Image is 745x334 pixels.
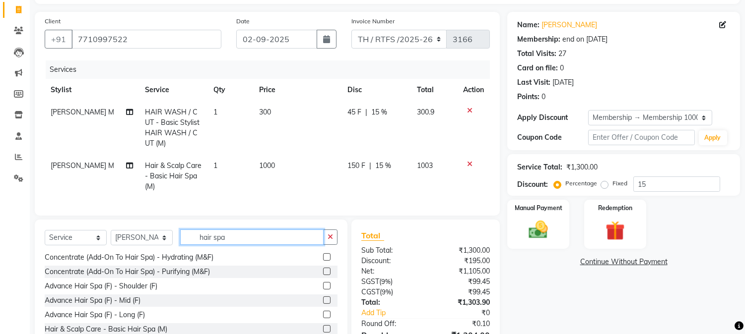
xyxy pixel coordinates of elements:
div: ₹99.45 [426,287,498,297]
span: 1 [213,161,217,170]
div: Discount: [517,179,548,190]
label: Redemption [598,204,632,213]
div: Concentrate (Add-On To Hair Spa) - Purifying (M&F) [45,267,210,277]
span: 1 [213,108,217,116]
span: Total [361,230,384,241]
div: ₹99.45 [426,277,498,287]
div: Net: [354,266,426,277]
label: Invoice Number [351,17,395,26]
div: ( ) [354,287,426,297]
div: Sub Total: [354,245,426,256]
span: 9% [381,278,391,285]
label: Manual Payment [515,204,562,213]
div: ₹195.00 [426,256,498,266]
div: Discount: [354,256,426,266]
div: Service Total: [517,162,562,172]
div: Services [46,60,497,79]
div: Concentrate (Add-On To Hair Spa) - Hydrating (M&F) [45,252,213,263]
input: Search or Scan [180,229,324,245]
div: Round Off: [354,319,426,329]
span: 9% [382,288,391,296]
div: 0 [542,92,545,102]
a: Add Tip [354,308,438,318]
input: Enter Offer / Coupon Code [588,130,694,145]
a: Continue Without Payment [509,257,738,267]
label: Fixed [612,179,627,188]
div: ₹1,105.00 [426,266,498,277]
div: ₹0 [438,308,498,318]
span: SGST [361,277,379,286]
div: Advance Hair Spa (F) - Shoulder (F) [45,281,157,291]
label: Client [45,17,61,26]
span: HAIR WASH / CUT - Basic Stylist HAIR WASH / CUT (M) [145,108,200,148]
div: ( ) [354,277,426,287]
div: end on [DATE] [562,34,608,45]
div: 27 [558,49,566,59]
span: | [365,107,367,117]
span: 1003 [417,161,433,170]
div: Card on file: [517,63,558,73]
th: Total [411,79,458,101]
img: _cash.svg [523,219,554,241]
div: Last Visit: [517,77,550,88]
div: Total: [354,297,426,308]
label: Date [236,17,250,26]
span: CGST [361,287,380,296]
span: 300 [259,108,271,116]
div: ₹1,300.00 [426,245,498,256]
span: [PERSON_NAME] M [51,161,114,170]
div: Advance Hair Spa (F) - Mid (F) [45,295,140,306]
div: ₹1,303.90 [426,297,498,308]
span: [PERSON_NAME] M [51,108,114,116]
label: Percentage [565,179,597,188]
div: 0 [560,63,564,73]
div: Name: [517,20,540,30]
div: ₹1,300.00 [566,162,598,172]
div: ₹0.10 [426,319,498,329]
th: Qty [207,79,253,101]
div: Total Visits: [517,49,556,59]
span: 1000 [259,161,275,170]
th: Price [253,79,341,101]
span: 300.9 [417,108,434,116]
th: Action [457,79,490,101]
span: 15 % [371,107,387,117]
th: Stylist [45,79,139,101]
input: Search by Name/Mobile/Email/Code [71,30,221,49]
a: [PERSON_NAME] [542,20,597,30]
span: 15 % [375,161,391,171]
button: Apply [699,130,727,145]
div: Advance Hair Spa (F) - Long (F) [45,310,145,320]
th: Disc [341,79,411,101]
div: [DATE] [552,77,574,88]
div: Membership: [517,34,560,45]
span: | [369,161,371,171]
div: Points: [517,92,540,102]
th: Service [139,79,207,101]
span: 45 F [347,107,361,117]
div: Apply Discount [517,112,588,123]
span: Hair & Scalp Care - Basic Hair Spa (M) [145,161,202,191]
img: _gift.svg [600,219,631,243]
div: Coupon Code [517,132,588,143]
button: +91 [45,30,72,49]
span: 150 F [347,161,365,171]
